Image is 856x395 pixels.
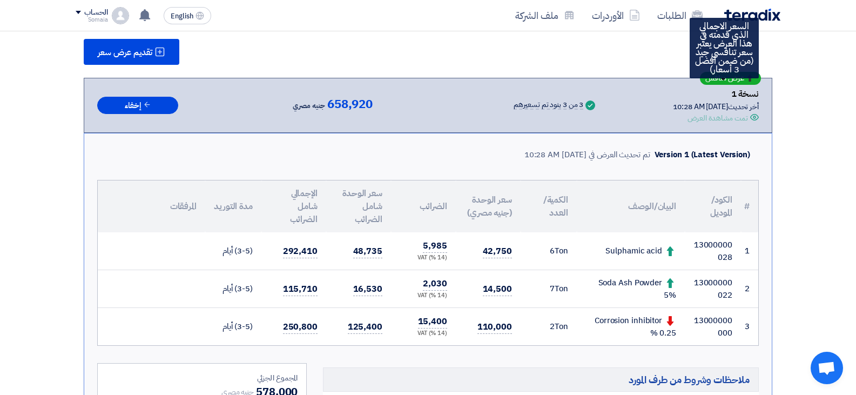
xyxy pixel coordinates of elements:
span: 658,920 [327,98,373,111]
div: (14 %) VAT [400,291,447,300]
span: 14,500 [483,283,512,296]
div: Corrosion inhibitor 0.25 % [585,314,676,339]
span: 5,985 [423,239,447,253]
span: 115,710 [283,283,318,296]
div: (14 %) VAT [400,253,447,263]
td: (3-5) أيام [205,308,261,346]
td: 13000000022 [685,270,741,308]
span: 125,400 [348,320,382,334]
a: الأوردرات [583,3,649,28]
button: إخفاء [97,97,178,115]
th: المرفقات [98,180,205,232]
td: (3-5) أيام [205,270,261,308]
span: جنيه مصري [293,99,325,112]
th: الإجمالي شامل الضرائب [261,180,326,232]
td: Ton [521,308,577,346]
a: دردشة مفتوحة [811,352,843,384]
button: تقديم عرض سعر [84,39,179,65]
th: # [741,180,758,232]
th: الضرائب [391,180,456,232]
span: 250,800 [283,320,318,334]
td: 1 [741,232,758,270]
div: (14 %) VAT [400,329,447,338]
img: profile_test.png [112,7,129,24]
span: 48,735 [353,245,382,258]
th: مدة التوريد [205,180,261,232]
button: English [164,7,211,24]
span: 42,750 [483,245,512,258]
span: 292,410 [283,245,318,258]
span: 7 [550,283,555,294]
th: الكمية/العدد [521,180,577,232]
div: المجموع الجزئي [106,372,298,384]
span: عرض منافس [705,75,744,82]
a: ملف الشركة [507,3,583,28]
div: أخر تحديث [DATE] 10:28 AM [673,101,759,112]
div: Soda Ash Powder 5% [585,277,676,301]
span: 6 [550,245,555,257]
td: 13000000000 [685,308,741,346]
td: 2 [741,270,758,308]
div: 3 من 3 بنود تم تسعيرهم [514,101,583,110]
div: Version 1 (Latest Version) [655,149,750,161]
span: 16,530 [353,283,382,296]
div: Sulphamic acid [585,245,676,257]
td: 3 [741,308,758,346]
img: Teradix logo [724,9,780,21]
div: تم تحديث العرض في [DATE] 10:28 AM [524,149,650,161]
td: (3-5) أيام [205,232,261,270]
h5: ملاحظات وشروط من طرف المورد [323,367,759,392]
span: English [171,12,193,20]
span: 15,400 [418,315,447,329]
span: تقديم عرض سعر [98,48,152,57]
div: تمت مشاهدة العرض [688,112,748,124]
th: سعر الوحدة شامل الضرائب [326,180,391,232]
span: 2,030 [423,277,447,291]
div: السعر الاجمالي الذي قدمته في هذا العرض يعتبر سعر تنافسي جيد (من ضمن أفضل 3 أسعار) [690,18,759,78]
a: الطلبات [649,3,711,28]
span: 110,000 [477,320,512,334]
th: الكود/الموديل [685,180,741,232]
div: الحساب [84,8,107,17]
th: البيان/الوصف [577,180,685,232]
td: 13000000028 [685,232,741,270]
td: Ton [521,270,577,308]
div: نسخة 1 [673,87,759,101]
div: Somaia [76,17,107,23]
span: 2 [550,320,555,332]
td: Ton [521,232,577,270]
th: سعر الوحدة (جنيه مصري) [456,180,521,232]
